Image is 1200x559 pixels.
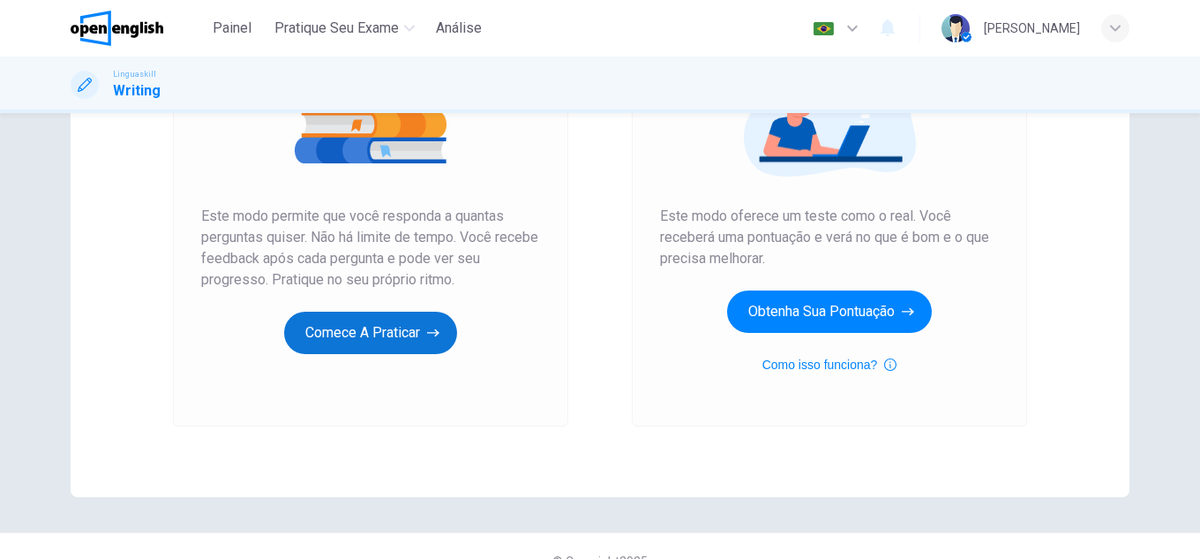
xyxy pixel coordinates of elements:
[429,12,489,44] button: Análise
[204,12,260,44] button: Painel
[201,206,540,291] span: Este modo permite que você responda a quantas perguntas quiser. Não há limite de tempo. Você rece...
[660,206,999,269] span: Este modo oferece um teste como o real. Você receberá uma pontuação e verá no que é bom e o que p...
[284,312,457,354] button: Comece a praticar
[71,11,204,46] a: OpenEnglish logo
[813,22,835,35] img: pt
[762,354,897,375] button: Como isso funciona?
[113,68,156,80] span: Linguaskill
[727,291,932,333] button: Obtenha sua pontuação
[436,18,482,39] span: Análise
[113,80,161,102] h1: Writing
[71,11,163,46] img: OpenEnglish logo
[984,18,1080,39] div: [PERSON_NAME]
[213,18,251,39] span: Painel
[274,18,399,39] span: Pratique seu exame
[941,14,970,42] img: Profile picture
[267,12,422,44] button: Pratique seu exame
